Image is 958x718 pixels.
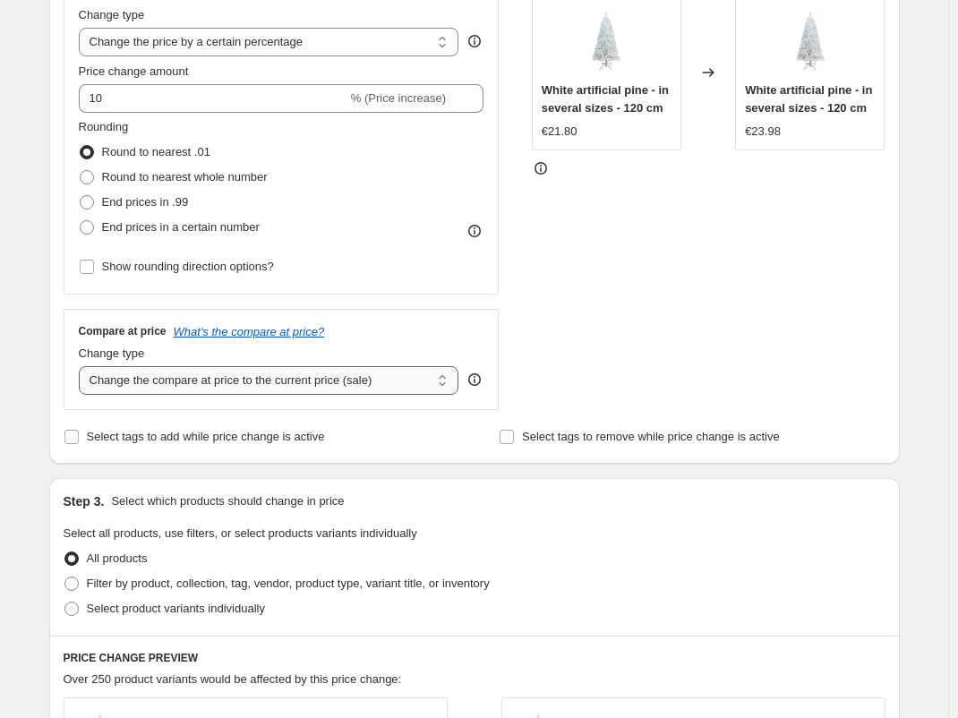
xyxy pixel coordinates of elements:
[351,91,446,105] span: % (Price increase)
[79,324,167,338] h3: Compare at price
[64,672,402,686] span: Over 250 product variants would be affected by this price change:
[542,123,577,141] div: €21.80
[542,83,669,115] span: White artificial pine - in several sizes - 120 cm
[102,195,189,209] span: End prices in .99
[87,430,325,443] span: Select tags to add while price change is active
[111,492,344,510] p: Select which products should change in price
[64,526,417,540] span: Select all products, use filters, or select products variants individually
[102,170,268,184] span: Round to nearest whole number
[466,371,483,389] div: help
[102,260,274,273] span: Show rounding direction options?
[87,602,265,615] span: Select product variants individually
[745,83,872,115] span: White artificial pine - in several sizes - 120 cm
[79,120,129,133] span: Rounding
[87,551,148,565] span: All products
[64,492,105,510] h2: Step 3.
[774,4,846,76] img: feher-mufenyo-120-cm_1_e31fcba8-94f0-4816-9701-dbe7193d3f55_80x.jpg
[79,84,347,113] input: -15
[570,4,642,76] img: feher-mufenyo-120-cm_1_e31fcba8-94f0-4816-9701-dbe7193d3f55_80x.jpg
[745,123,781,141] div: €23.98
[79,346,145,360] span: Change type
[522,430,780,443] span: Select tags to remove while price change is active
[466,32,483,50] div: help
[79,8,145,21] span: Change type
[87,577,490,590] span: Filter by product, collection, tag, vendor, product type, variant title, or inventory
[79,64,189,78] span: Price change amount
[64,651,885,665] h6: PRICE CHANGE PREVIEW
[174,325,325,338] button: What's the compare at price?
[102,145,210,158] span: Round to nearest .01
[102,220,260,234] span: End prices in a certain number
